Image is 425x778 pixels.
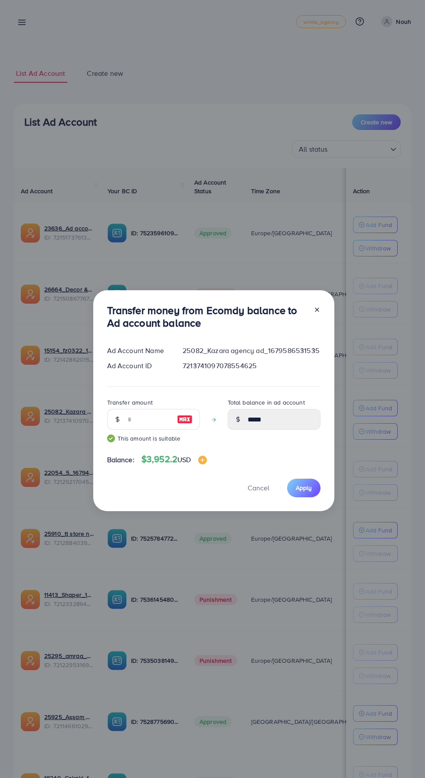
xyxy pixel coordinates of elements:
[107,398,153,407] label: Transfer amount
[177,414,193,425] img: image
[100,346,176,356] div: Ad Account Name
[287,479,320,497] button: Apply
[141,454,207,465] h4: $3,952.2
[198,456,207,464] img: image
[100,361,176,371] div: Ad Account ID
[107,304,307,329] h3: Transfer money from Ecomdy balance to Ad account balance
[228,398,305,407] label: Total balance in ad account
[248,483,269,493] span: Cancel
[237,479,280,497] button: Cancel
[176,346,327,356] div: 25082_Kazara agency ad_1679586531535
[107,455,134,465] span: Balance:
[177,455,191,464] span: USD
[107,434,200,443] small: This amount is suitable
[107,434,115,442] img: guide
[176,361,327,371] div: 7213741097078554625
[296,483,312,492] span: Apply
